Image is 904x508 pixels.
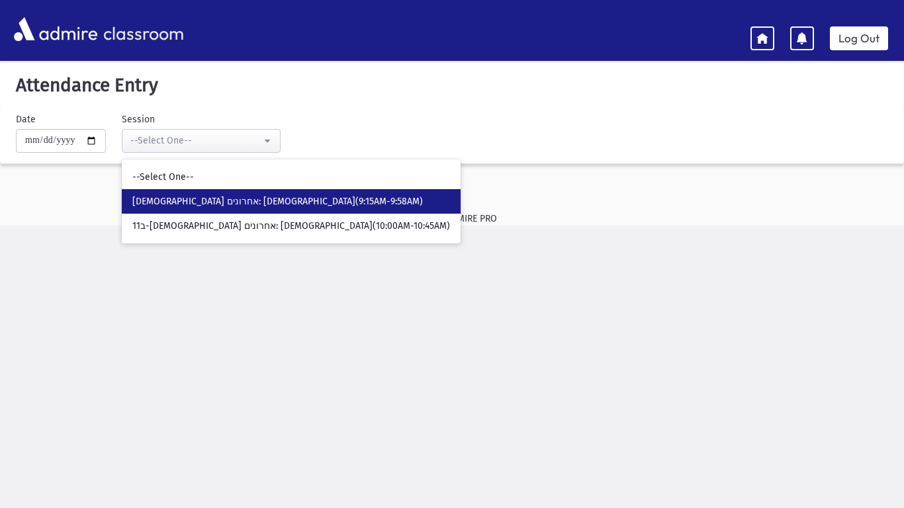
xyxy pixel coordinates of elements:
span: 11ב-[DEMOGRAPHIC_DATA] אחרונים: [DEMOGRAPHIC_DATA](10:00AM-10:45AM) [132,220,450,233]
button: --Select One-- [122,129,281,153]
a: Log Out [830,26,888,50]
span: --Select One-- [132,171,194,184]
div: --Select One-- [130,134,261,148]
span: classroom [101,12,184,47]
img: AdmirePro [11,14,101,44]
div: © 2025 - ADMIRE PRO [21,212,883,226]
label: Session [122,112,155,126]
span: [DEMOGRAPHIC_DATA] אחרונים: [DEMOGRAPHIC_DATA](9:15AM-9:58AM) [132,195,423,208]
label: Date [16,112,36,126]
h5: Attendance Entry [11,74,893,97]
